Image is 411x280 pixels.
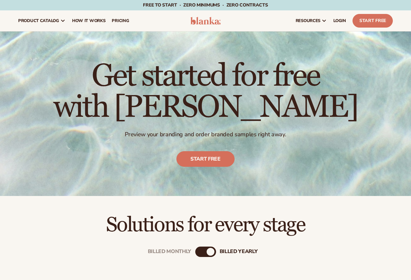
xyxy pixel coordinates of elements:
a: product catalog [15,10,69,31]
a: Start Free [353,14,393,28]
img: logo [190,17,221,25]
span: Free to start · ZERO minimums · ZERO contracts [143,2,268,8]
span: resources [296,18,320,23]
span: How It Works [72,18,106,23]
a: Start free [176,151,235,167]
a: How It Works [69,10,109,31]
span: pricing [112,18,129,23]
span: LOGIN [333,18,346,23]
h2: Solutions for every stage [18,214,393,236]
h1: Get started for free with [PERSON_NAME] [53,61,358,123]
a: LOGIN [330,10,349,31]
div: billed Yearly [220,249,258,255]
a: pricing [109,10,132,31]
p: Preview your branding and order branded samples right away. [53,131,358,138]
a: resources [292,10,330,31]
div: Billed Monthly [148,249,191,255]
span: product catalog [18,18,59,23]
